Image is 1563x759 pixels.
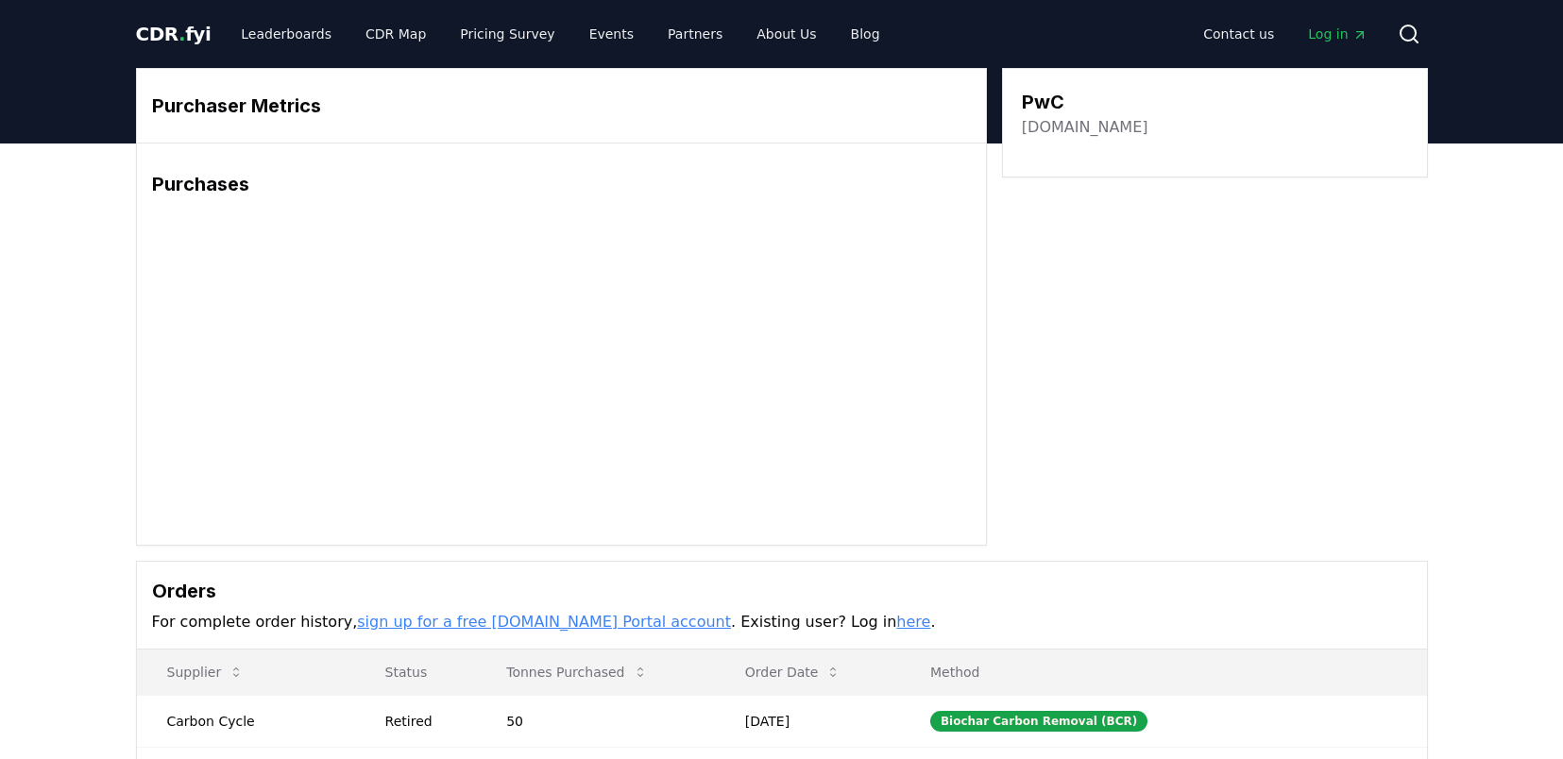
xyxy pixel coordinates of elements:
td: 50 [476,695,715,747]
a: [DOMAIN_NAME] [1022,116,1148,139]
a: Log in [1293,17,1382,51]
a: sign up for a free [DOMAIN_NAME] Portal account [357,613,731,631]
a: CDR Map [350,17,441,51]
nav: Main [1188,17,1382,51]
button: Order Date [730,653,857,691]
span: Log in [1308,25,1367,43]
td: [DATE] [715,695,900,747]
a: Leaderboards [226,17,347,51]
a: Pricing Survey [445,17,569,51]
h3: Purchases [152,170,971,198]
span: CDR fyi [136,23,212,45]
span: . [178,23,185,45]
a: Contact us [1188,17,1289,51]
button: Tonnes Purchased [491,653,662,691]
a: Partners [653,17,738,51]
h3: PwC [1022,88,1148,116]
nav: Main [226,17,894,51]
p: Status [370,663,462,682]
a: About Us [741,17,831,51]
p: For complete order history, . Existing user? Log in . [152,611,1412,633]
p: Method [915,663,1412,682]
button: Supplier [152,653,260,691]
a: here [896,613,930,631]
td: Carbon Cycle [137,695,355,747]
div: Retired [385,712,462,731]
a: CDR.fyi [136,21,212,47]
a: Blog [836,17,895,51]
a: Events [574,17,649,51]
h3: Orders [152,577,1412,605]
div: Biochar Carbon Removal (BCR) [930,711,1147,732]
h3: Purchaser Metrics [152,92,971,120]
